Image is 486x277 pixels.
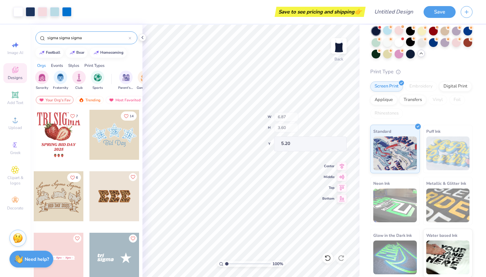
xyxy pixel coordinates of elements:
button: Like [121,111,137,121]
div: Applique [370,95,397,105]
div: Orgs [37,62,46,69]
span: Water based Ink [426,232,457,239]
span: 100 % [272,261,283,267]
strong: Need help? [25,256,49,262]
div: Screen Print [370,81,403,92]
button: Save [424,6,456,18]
button: filter button [91,71,104,91]
div: Print Types [84,62,105,69]
img: Back [332,39,346,53]
span: Decorate [7,205,23,211]
div: Back [334,56,343,62]
div: Save to see pricing and shipping [276,7,364,17]
button: Like [129,234,137,243]
span: Top [322,185,334,190]
span: Fraternity [53,85,68,91]
img: Club Image [75,74,83,81]
span: Center [322,164,334,169]
div: Your Org's Fav [36,96,74,104]
span: Game Day [137,85,152,91]
button: filter button [72,71,86,91]
div: Foil [449,95,465,105]
img: Standard [373,136,417,170]
span: Metallic & Glitter Ink [426,180,466,187]
div: filter for Sorority [35,71,49,91]
button: bear [66,48,87,58]
img: trending.gif [79,98,84,102]
button: filter button [137,71,152,91]
img: most_fav.gif [39,98,44,102]
img: Sorority Image [38,74,46,81]
button: football [35,48,63,58]
div: Embroidery [405,81,437,92]
img: Water based Ink [426,241,470,274]
span: 14 [130,115,134,118]
img: most_fav.gif [109,98,114,102]
div: filter for Fraternity [53,71,68,91]
div: filter for Club [72,71,86,91]
span: Middle [322,175,334,179]
input: Try "Alpha" [47,34,129,41]
span: Bottom [322,196,334,201]
img: Game Day Image [141,74,148,81]
button: Like [67,111,81,121]
span: Designs [8,75,23,80]
div: filter for Parent's Weekend [118,71,134,91]
span: Sports [92,85,103,91]
span: Parent's Weekend [118,85,134,91]
button: filter button [35,71,49,91]
span: Add Text [7,100,23,105]
span: Clipart & logos [3,175,27,186]
div: filter for Sports [91,71,104,91]
button: Like [67,173,81,182]
img: Puff Ink [426,136,470,170]
div: Rhinestones [370,108,403,119]
div: Vinyl [428,95,447,105]
input: Untitled Design [369,5,418,19]
div: Transfers [399,95,426,105]
button: filter button [118,71,134,91]
img: Parent's Weekend Image [122,74,130,81]
img: Fraternity Image [57,74,64,81]
img: Sports Image [94,74,102,81]
span: Greek [10,150,21,155]
span: 👉 [354,7,362,16]
div: Styles [68,62,79,69]
div: Trending [76,96,104,104]
div: filter for Game Day [137,71,152,91]
div: Most Favorited [106,96,144,104]
button: homecoming [90,48,127,58]
img: Metallic & Glitter Ink [426,188,470,222]
span: Image AI [7,50,23,55]
div: Events [51,62,63,69]
button: filter button [53,71,68,91]
span: 6 [76,176,78,179]
div: football [46,51,60,54]
img: Neon Ink [373,188,417,222]
span: Upload [8,125,22,130]
span: Puff Ink [426,128,440,135]
div: Print Type [370,68,473,76]
span: Standard [373,128,391,135]
span: Sorority [36,85,48,91]
span: Neon Ink [373,180,390,187]
div: Digital Print [439,81,472,92]
span: Glow in the Dark Ink [373,232,412,239]
img: trend_line.gif [39,51,45,55]
img: Glow in the Dark Ink [373,241,417,274]
img: trend_line.gif [93,51,99,55]
span: Club [75,85,83,91]
div: homecoming [100,51,124,54]
span: 7 [76,115,78,118]
div: bear [76,51,84,54]
button: Like [73,234,81,243]
button: Like [129,173,137,181]
img: trend_line.gif [70,51,75,55]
